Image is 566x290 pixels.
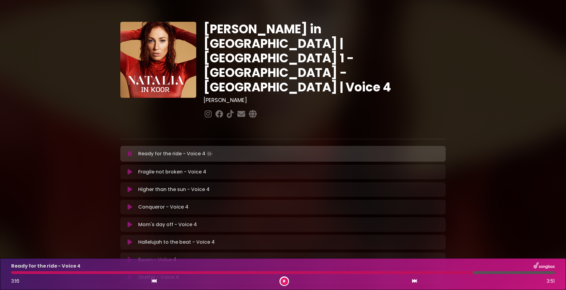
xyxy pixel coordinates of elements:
img: waveform4.gif [205,150,214,158]
p: Conqueror - Voice 4 [138,203,188,211]
p: Boom - Voice 4 [138,256,176,263]
img: YTVS25JmS9CLUqXqkEhs [120,22,196,98]
p: Ready for the ride - Voice 4 [138,150,214,158]
p: Fragile not broken - Voice 4 [138,168,206,176]
p: Ready for the ride - Voice 4 [11,262,80,270]
h3: [PERSON_NAME] [203,97,446,104]
p: Hallelujah to the beat - Voice 4 [138,239,215,246]
span: 3:16 [11,278,19,285]
p: Higher than the sun - Voice 4 [138,186,210,193]
span: 3:51 [547,278,555,285]
h1: [PERSON_NAME] in [GEOGRAPHIC_DATA] | [GEOGRAPHIC_DATA] 1 - [GEOGRAPHIC_DATA] - [GEOGRAPHIC_DATA] ... [203,22,446,94]
p: Mom's day off - Voice 4 [138,221,197,228]
img: songbox-logo-white.png [534,262,555,270]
